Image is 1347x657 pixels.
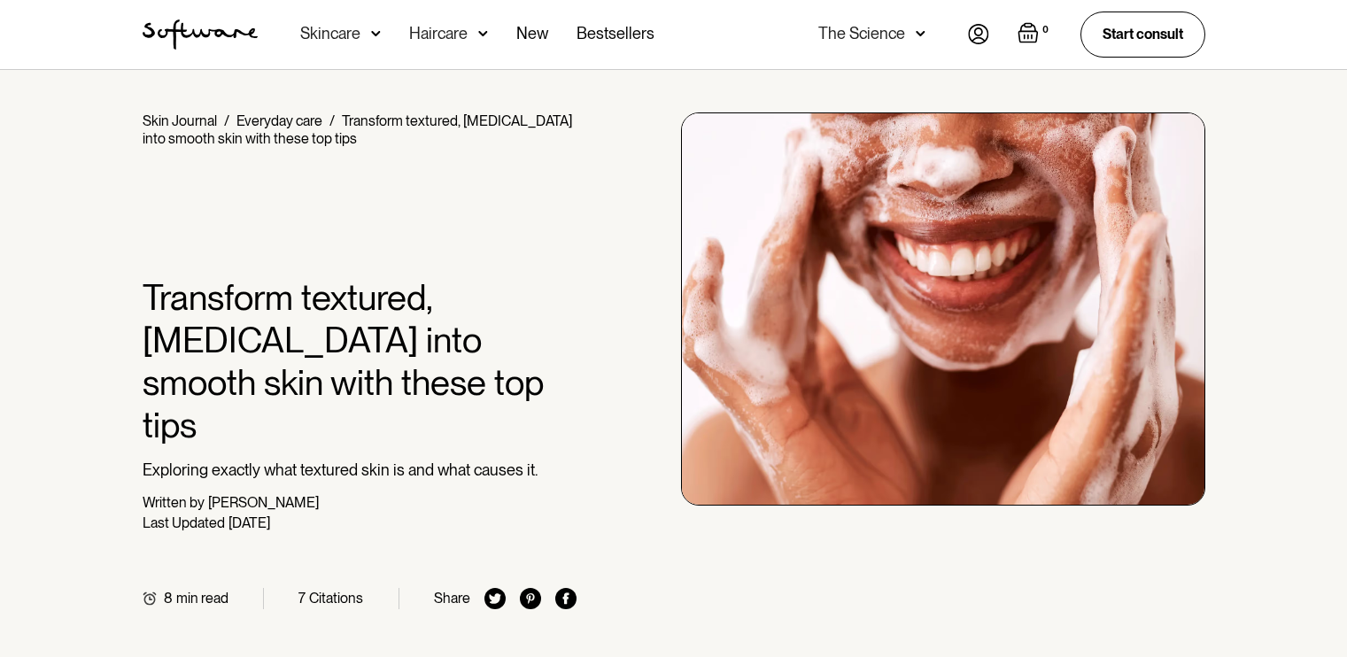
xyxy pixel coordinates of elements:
div: Written by [143,494,205,511]
div: Last Updated [143,514,225,531]
img: pinterest icon [520,588,541,609]
a: Skin Journal [143,112,217,129]
div: / [224,112,229,129]
div: [DATE] [228,514,270,531]
img: Software Logo [143,19,258,50]
div: 0 [1039,22,1052,38]
div: min read [176,590,228,607]
div: Skincare [300,25,360,43]
a: Everyday care [236,112,322,129]
div: Transform textured, [MEDICAL_DATA] into smooth skin with these top tips [143,112,572,147]
img: arrow down [371,25,381,43]
div: 7 [298,590,306,607]
a: Start consult [1080,12,1205,57]
img: twitter icon [484,588,506,609]
a: home [143,19,258,50]
div: The Science [818,25,905,43]
div: Citations [309,590,363,607]
div: Share [434,590,470,607]
a: Open empty cart [1018,22,1052,47]
img: arrow down [916,25,925,43]
div: 8 [164,590,173,607]
div: / [329,112,335,129]
h1: Transform textured, [MEDICAL_DATA] into smooth skin with these top tips [143,276,577,446]
div: Haircare [409,25,468,43]
div: [PERSON_NAME] [208,494,319,511]
img: arrow down [478,25,488,43]
img: facebook icon [555,588,577,609]
p: Exploring exactly what textured skin is and what causes it. [143,460,577,480]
